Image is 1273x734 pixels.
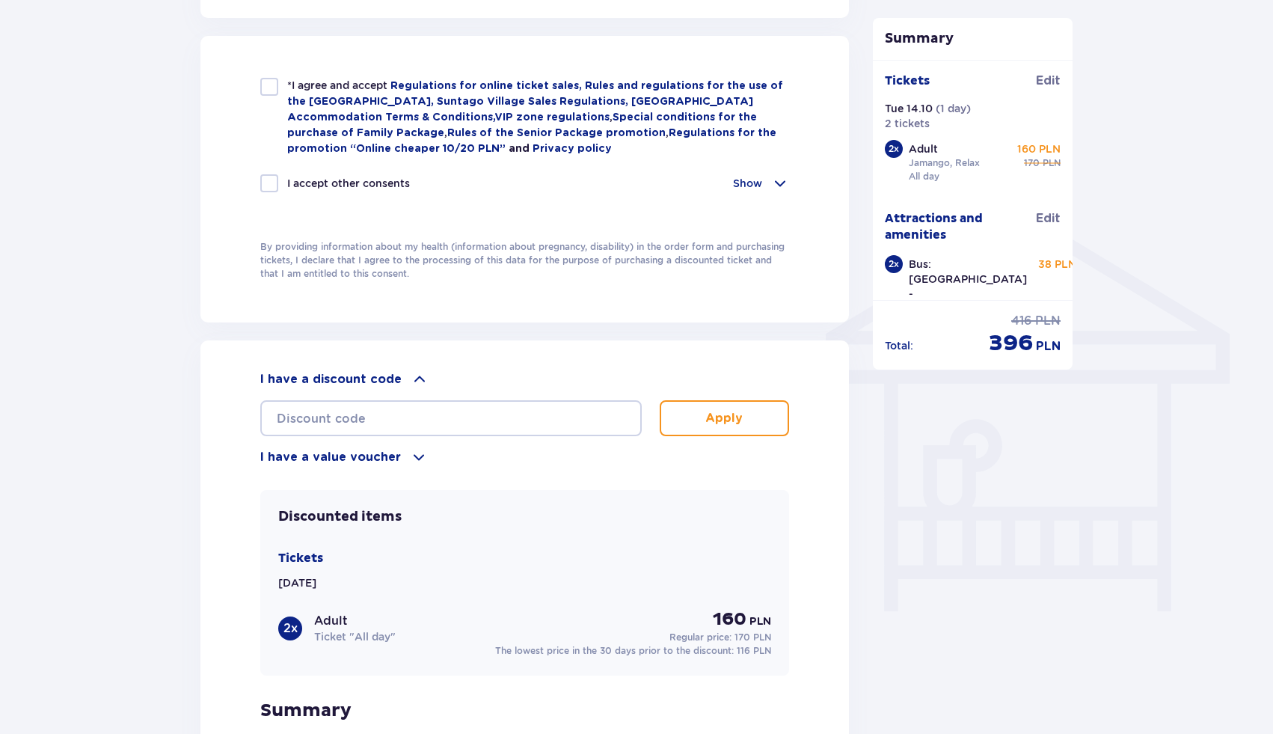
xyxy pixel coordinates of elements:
[705,410,743,426] p: Apply
[885,73,930,89] p: Tickets
[495,644,771,658] p: The lowest price in the 30 days prior to the discount:
[873,30,1073,48] p: Summary
[909,141,938,156] p: Adult
[909,170,939,183] p: All day
[733,176,762,191] p: Show
[287,79,390,91] span: *I agree and accept
[278,508,402,526] p: Discounted items
[885,101,933,116] p: Tue 14.10
[287,78,789,156] p: , , ,
[287,176,410,191] p: I accept other consents
[314,613,348,629] p: Adult
[885,210,1037,243] p: Attractions and amenities
[260,400,642,436] input: Discount code
[314,629,396,644] p: Ticket "All day"
[260,449,401,465] p: I have a value voucher
[737,645,771,656] span: 116 PLN
[660,400,789,436] button: Apply
[1036,338,1061,355] span: PLN
[713,608,746,631] span: 160
[509,144,533,154] span: and
[278,550,323,566] p: Tickets
[390,81,585,91] a: Regulations for online ticket sales,
[909,156,980,170] p: Jamango, Relax
[1036,73,1061,89] span: Edit
[260,700,789,722] p: Summary
[885,338,913,353] p: Total :
[885,116,930,131] p: 2 tickets
[885,255,903,273] div: 2 x
[734,631,771,643] span: 170 PLN
[1043,156,1061,170] span: PLN
[494,112,610,123] a: VIP zone regulations
[278,617,302,640] div: 2 x
[278,575,316,590] p: [DATE]
[1024,156,1040,170] span: 170
[885,140,903,158] div: 2 x
[447,128,666,138] a: Rules of the Senior Package promotion
[260,240,789,281] p: By providing information about my health (information about pregnancy, disability) in the order f...
[749,614,771,629] span: PLN
[1017,141,1061,156] p: 160 PLN
[260,371,402,388] p: I have a discount code
[1011,313,1032,329] span: 416
[1038,257,1076,272] p: 38 PLN
[533,144,612,154] a: Privacy policy
[936,101,971,116] p: ( 1 day )
[669,631,771,644] p: Regular price:
[437,97,631,107] a: Suntago Village Sales Regulations,
[1035,313,1061,329] span: PLN
[989,329,1033,358] span: 396
[1036,210,1061,227] span: Edit
[909,257,1027,346] p: Bus: [GEOGRAPHIC_DATA] - [GEOGRAPHIC_DATA] - [GEOGRAPHIC_DATA]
